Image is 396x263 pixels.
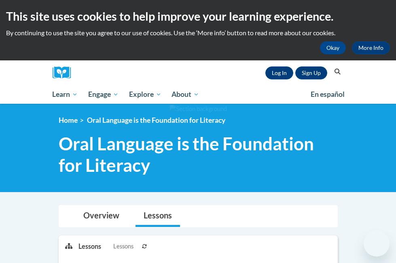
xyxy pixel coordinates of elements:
[364,231,390,257] iframe: Button to launch messaging window
[124,85,167,104] a: Explore
[88,90,119,99] span: Engage
[59,116,78,124] a: Home
[166,85,204,104] a: About
[75,205,127,227] a: Overview
[83,85,124,104] a: Engage
[320,41,346,54] button: Okay
[129,90,161,99] span: Explore
[47,85,350,104] div: Main menu
[265,66,293,79] a: Log In
[52,90,78,99] span: Learn
[6,8,390,24] h2: This site uses cookies to help improve your learning experience.
[53,66,77,79] img: Logo brand
[59,133,338,176] span: Oral Language is the Foundation for Literacy
[172,90,199,99] span: About
[6,28,390,37] p: By continuing to use the site you agree to our use of cookies. Use the ‘More info’ button to read...
[169,105,227,113] img: Section background
[334,69,341,75] i: 
[305,86,350,103] a: En español
[87,116,225,124] span: Oral Language is the Foundation for Literacy
[113,242,133,251] span: Lessons
[331,67,343,77] button: Search
[311,90,345,98] span: En español
[136,205,180,227] a: Lessons
[78,242,101,251] p: Lessons
[352,41,390,54] a: More Info
[295,66,327,79] a: Register
[53,66,77,79] a: Cox Campus
[47,85,83,104] a: Learn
